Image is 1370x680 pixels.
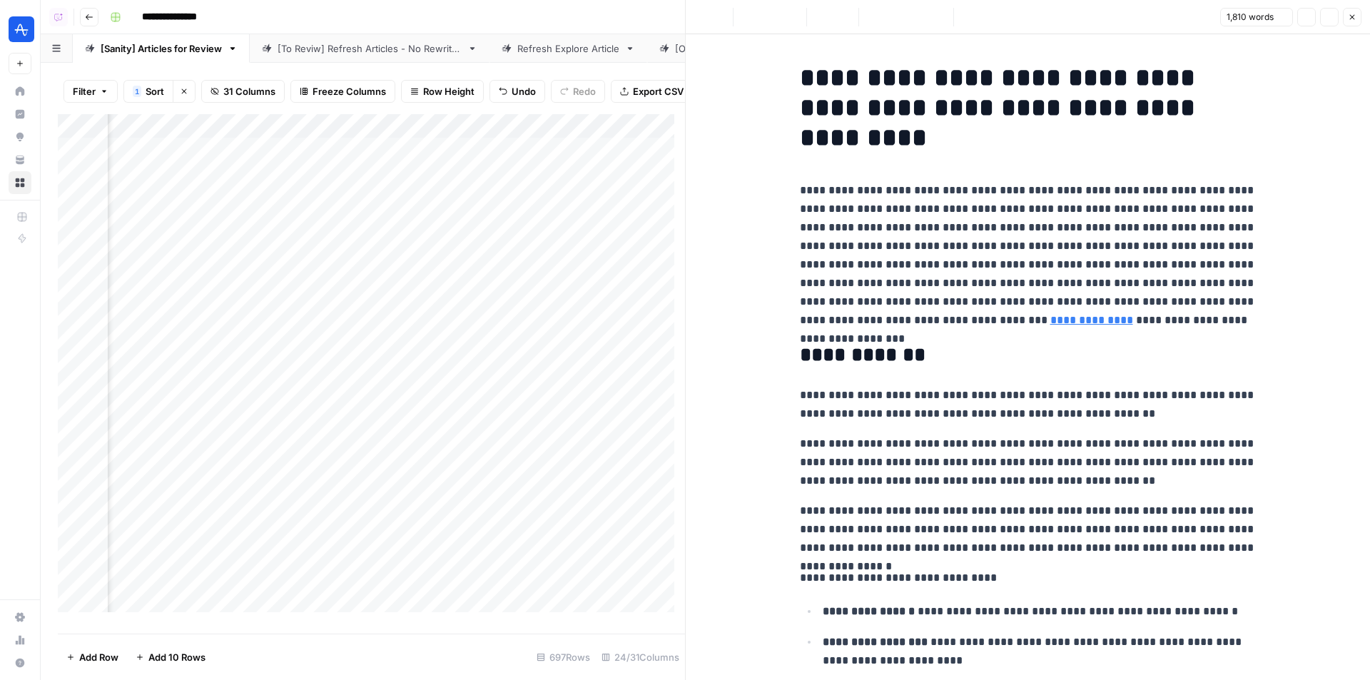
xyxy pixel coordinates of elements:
[64,80,118,103] button: Filter
[1227,11,1274,24] span: 1,810 words
[290,80,395,103] button: Freeze Columns
[313,84,386,98] span: Freeze Columns
[79,650,118,664] span: Add Row
[573,84,596,98] span: Redo
[1220,8,1293,26] button: 1,810 words
[58,646,127,669] button: Add Row
[9,629,31,651] a: Usage
[146,84,164,98] span: Sort
[9,606,31,629] a: Settings
[73,84,96,98] span: Filter
[647,34,821,63] a: [Old] Refresh Blog Articles
[675,41,793,56] div: [Old] Refresh Blog Articles
[148,650,205,664] span: Add 10 Rows
[133,86,141,97] div: 1
[401,80,484,103] button: Row Height
[73,34,250,63] a: [Sanity] Articles for Review
[9,148,31,171] a: Your Data
[551,80,605,103] button: Redo
[250,34,489,63] a: [To Reviw] Refresh Articles - No Rewrites
[223,84,275,98] span: 31 Columns
[201,80,285,103] button: 31 Columns
[9,16,34,42] img: Amplitude Logo
[9,651,31,674] button: Help + Support
[633,84,684,98] span: Export CSV
[423,84,475,98] span: Row Height
[123,80,173,103] button: 1Sort
[611,80,693,103] button: Export CSV
[9,171,31,194] a: Browse
[489,80,545,103] button: Undo
[489,34,647,63] a: Refresh Explore Article
[9,103,31,126] a: Insights
[9,126,31,148] a: Opportunities
[9,80,31,103] a: Home
[101,41,222,56] div: [Sanity] Articles for Review
[596,646,685,669] div: 24/31 Columns
[531,646,596,669] div: 697 Rows
[135,86,139,97] span: 1
[517,41,619,56] div: Refresh Explore Article
[9,11,31,47] button: Workspace: Amplitude
[278,41,462,56] div: [To Reviw] Refresh Articles - No Rewrites
[127,646,214,669] button: Add 10 Rows
[512,84,536,98] span: Undo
